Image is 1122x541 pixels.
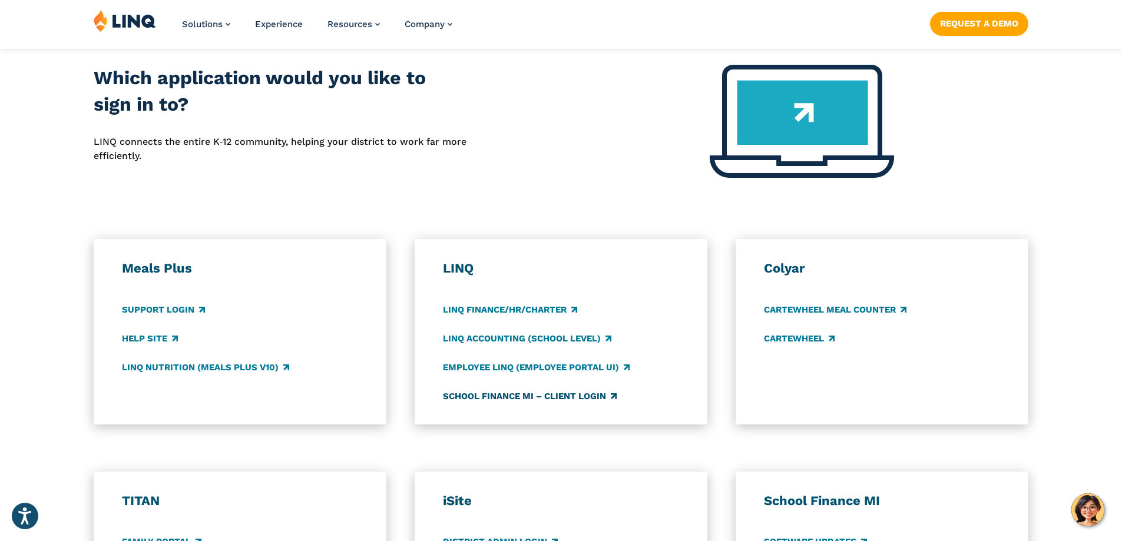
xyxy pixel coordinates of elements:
p: LINQ connects the entire K‑12 community, helping your district to work far more efficiently. [94,135,467,164]
a: LINQ Accounting (school level) [443,332,611,345]
a: Solutions [182,19,230,29]
a: Resources [327,19,380,29]
h3: Meals Plus [122,260,359,277]
a: Company [405,19,452,29]
h3: LINQ [443,260,680,277]
a: Experience [255,19,303,29]
a: Employee LINQ (Employee Portal UI) [443,361,630,374]
nav: Primary Navigation [182,9,452,48]
a: CARTEWHEEL Meal Counter [764,303,906,316]
h3: Colyar [764,260,1001,277]
a: CARTEWHEEL [764,332,835,345]
button: Hello, have a question? Let’s chat. [1071,493,1104,526]
h3: TITAN [122,493,359,509]
span: Resources [327,19,372,29]
h3: iSite [443,493,680,509]
h3: School Finance MI [764,493,1001,509]
h2: Which application would you like to sign in to? [94,65,467,118]
span: Solutions [182,19,223,29]
a: Help Site [122,332,178,345]
a: Request a Demo [930,12,1028,35]
a: School Finance MI – Client Login [443,390,617,403]
nav: Button Navigation [930,9,1028,35]
img: LINQ | K‑12 Software [94,9,156,32]
span: Company [405,19,445,29]
a: Support Login [122,303,205,316]
a: LINQ Finance/HR/Charter [443,303,577,316]
a: LINQ Nutrition (Meals Plus v10) [122,361,289,374]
